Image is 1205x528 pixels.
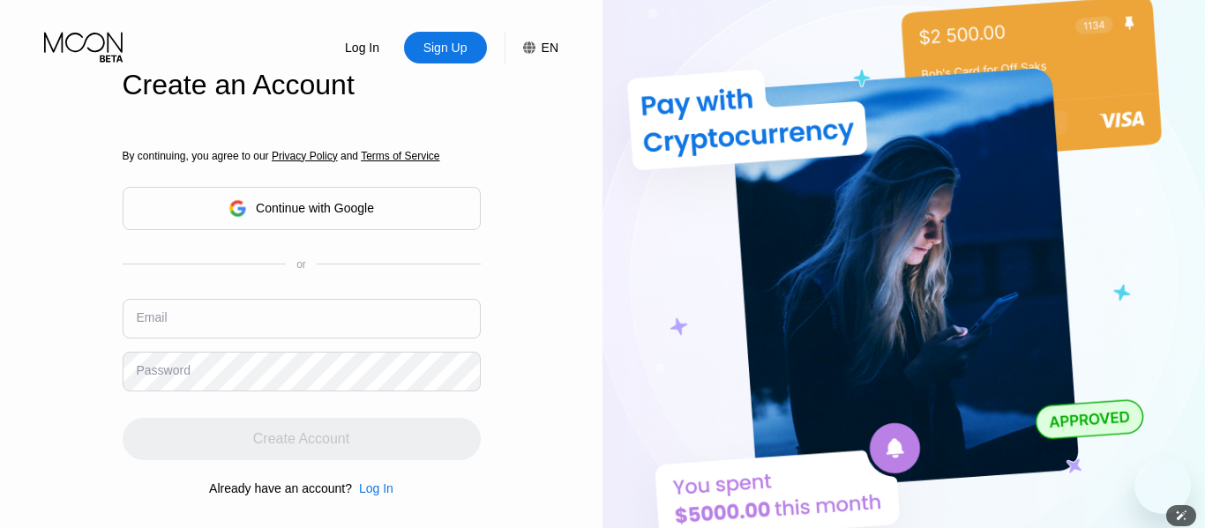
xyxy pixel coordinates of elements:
div: Password [137,363,191,377]
div: Log In [321,32,404,63]
div: Email [137,310,168,324]
div: Log In [359,481,393,495]
div: By continuing, you agree to our [123,150,481,162]
div: Sign Up [404,32,487,63]
div: Continue with Google [256,201,374,215]
div: Sign Up [422,39,469,56]
div: or [296,258,306,271]
div: Log In [352,481,393,495]
div: Log In [343,39,381,56]
div: Create an Account [123,69,481,101]
div: EN [505,32,558,63]
span: and [338,150,362,162]
div: EN [542,41,558,55]
div: Already have an account? [209,481,352,495]
span: Privacy Policy [272,150,338,162]
span: Terms of Service [361,150,439,162]
div: Continue with Google [123,187,481,230]
iframe: Button to launch messaging window [1134,457,1191,514]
